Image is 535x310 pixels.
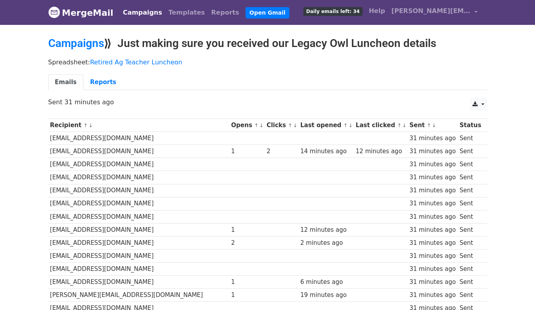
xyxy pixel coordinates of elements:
th: Status [457,119,483,132]
div: 2 [231,239,263,248]
td: [EMAIL_ADDRESS][DOMAIN_NAME] [48,210,229,223]
a: ↑ [344,122,348,128]
th: Recipient [48,119,229,132]
td: Sent [457,236,483,249]
div: 1 [231,147,263,156]
td: [EMAIL_ADDRESS][DOMAIN_NAME] [48,158,229,171]
a: Emails [48,74,83,90]
div: 2 [267,147,297,156]
td: [EMAIL_ADDRESS][DOMAIN_NAME] [48,276,229,289]
div: 31 minutes ago [409,265,456,274]
td: [EMAIL_ADDRESS][DOMAIN_NAME] [48,250,229,263]
a: ↑ [397,122,401,128]
div: 31 minutes ago [409,199,456,208]
th: Opens [229,119,265,132]
a: ↓ [293,122,297,128]
th: Last opened [299,119,354,132]
h2: ⟫ Just making sure you received our Legacy Owl Luncheon details [48,37,487,50]
div: 1 [231,291,263,300]
a: ↓ [89,122,93,128]
div: 14 minutes ago [301,147,352,156]
td: [PERSON_NAME][EMAIL_ADDRESS][DOMAIN_NAME] [48,289,229,302]
div: 6 minutes ago [301,278,352,287]
p: Sent 31 minutes ago [48,98,487,106]
div: 31 minutes ago [409,278,456,287]
span: Daily emails left: 34 [303,7,362,16]
div: 31 minutes ago [409,212,456,222]
td: [EMAIL_ADDRESS][DOMAIN_NAME] [48,171,229,184]
div: 31 minutes ago [409,291,456,300]
td: [EMAIL_ADDRESS][DOMAIN_NAME] [48,223,229,236]
a: Reports [208,5,242,21]
td: Sent [457,210,483,223]
a: ↓ [259,122,264,128]
a: Retired Ag Teacher Luncheon [90,58,182,66]
a: ↑ [254,122,259,128]
div: 31 minutes ago [409,186,456,195]
th: Last clicked [354,119,408,132]
div: 19 minutes ago [301,291,352,300]
div: 2 minutes ago [301,239,352,248]
td: Sent [457,184,483,197]
div: 31 minutes ago [409,252,456,261]
div: 31 minutes ago [409,147,456,156]
a: ↑ [427,122,431,128]
div: 1 [231,225,263,235]
a: MergeMail [48,4,113,21]
a: ↑ [83,122,88,128]
td: [EMAIL_ADDRESS][DOMAIN_NAME] [48,184,229,197]
td: [EMAIL_ADDRESS][DOMAIN_NAME] [48,132,229,145]
td: Sent [457,158,483,171]
td: Sent [457,276,483,289]
div: 1 [231,278,263,287]
a: ↓ [402,122,406,128]
p: Spreadsheet: [48,58,487,66]
td: [EMAIL_ADDRESS][DOMAIN_NAME] [48,263,229,276]
th: Sent [408,119,458,132]
td: Sent [457,223,483,236]
div: 31 minutes ago [409,225,456,235]
div: 31 minutes ago [409,134,456,143]
div: 31 minutes ago [409,239,456,248]
td: [EMAIL_ADDRESS][DOMAIN_NAME] [48,236,229,249]
div: 31 minutes ago [409,173,456,182]
a: Reports [83,74,123,90]
div: 12 minutes ago [301,225,352,235]
a: Campaigns [120,5,165,21]
td: Sent [457,289,483,302]
th: Clicks [265,119,298,132]
a: ↓ [348,122,353,128]
td: [EMAIL_ADDRESS][DOMAIN_NAME] [48,197,229,210]
a: ↑ [288,122,292,128]
span: [PERSON_NAME][EMAIL_ADDRESS][DOMAIN_NAME] [391,6,471,16]
a: Help [366,3,388,19]
td: Sent [457,263,483,276]
td: [EMAIL_ADDRESS][DOMAIN_NAME] [48,145,229,158]
a: Templates [165,5,208,21]
td: Sent [457,145,483,158]
a: Open Gmail [246,7,289,19]
td: Sent [457,250,483,263]
td: Sent [457,132,483,145]
td: Sent [457,171,483,184]
a: Campaigns [48,37,104,50]
a: ↓ [432,122,436,128]
a: Daily emails left: 34 [300,3,365,19]
div: 31 minutes ago [409,160,456,169]
a: [PERSON_NAME][EMAIL_ADDRESS][DOMAIN_NAME] [388,3,481,22]
div: 12 minutes ago [356,147,406,156]
img: MergeMail logo [48,6,60,18]
td: Sent [457,197,483,210]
